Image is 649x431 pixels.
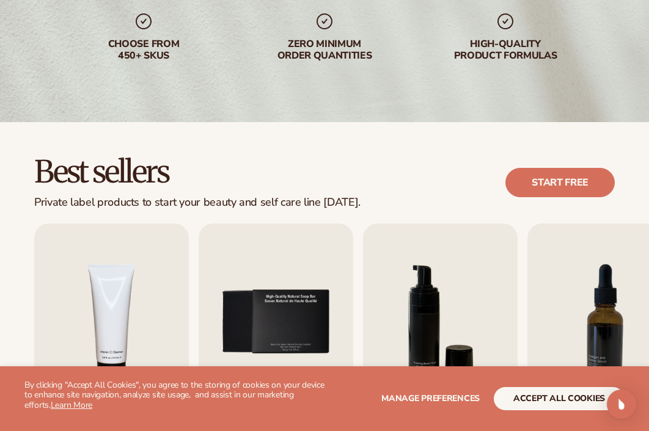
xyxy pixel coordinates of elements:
[381,387,480,410] button: Manage preferences
[51,399,92,411] a: Learn More
[34,156,361,189] h2: Best sellers
[65,38,222,62] div: Choose from 450+ Skus
[427,38,584,62] div: High-quality product formulas
[246,38,403,62] div: Zero minimum order quantities
[505,168,615,197] a: Start free
[607,389,636,419] div: Open Intercom Messenger
[34,196,361,209] div: Private label products to start your beauty and self care line [DATE].
[24,380,324,411] p: By clicking "Accept All Cookies", you agree to the storing of cookies on your device to enhance s...
[381,393,480,404] span: Manage preferences
[494,387,625,410] button: accept all cookies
